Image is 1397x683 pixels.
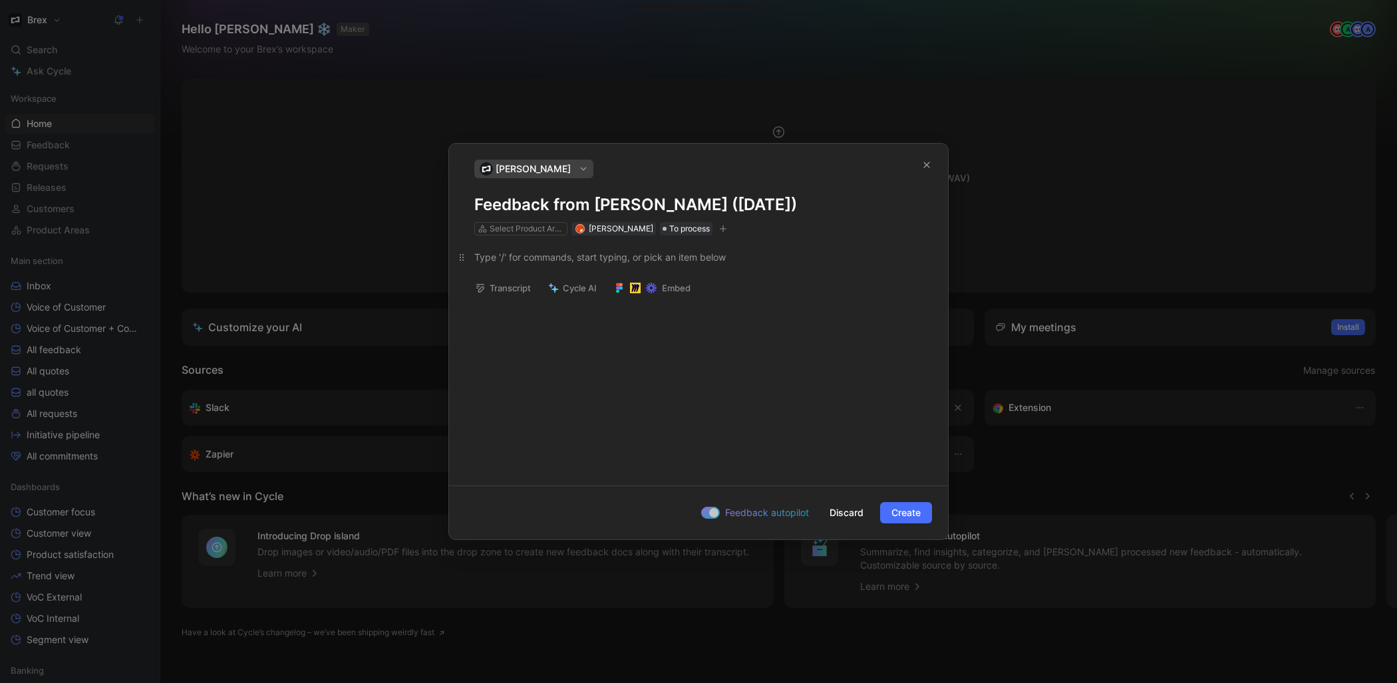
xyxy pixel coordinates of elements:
div: To process [660,222,712,235]
img: avatar [576,225,583,232]
span: Discard [830,505,863,521]
div: Select Product Areas [490,222,564,235]
span: Create [891,505,921,521]
img: logo [480,162,493,176]
span: Feedback autopilot [725,505,809,521]
button: Create [880,502,932,523]
button: Feedback autopilot [697,504,813,521]
button: logo[PERSON_NAME] [474,160,593,178]
span: To process [669,222,710,235]
button: Transcript [469,279,537,297]
button: Embed [608,279,697,297]
h1: Feedback from [PERSON_NAME] ([DATE]) [474,194,923,215]
span: [PERSON_NAME] [589,223,653,233]
button: Cycle AI [542,279,603,297]
span: [PERSON_NAME] [496,161,571,177]
button: Discard [818,502,875,523]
